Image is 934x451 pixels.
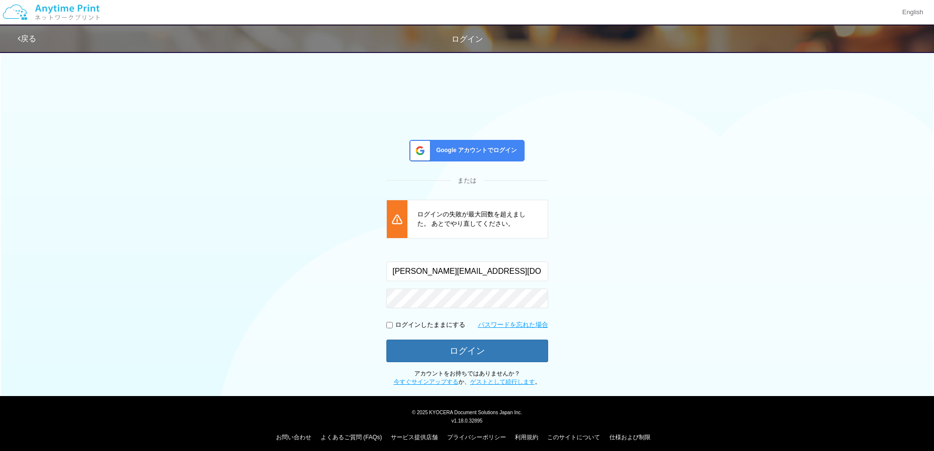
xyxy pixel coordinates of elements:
[386,370,548,386] p: アカウントをお持ちではありませんか？
[394,378,458,385] a: 今すぐサインアップする
[394,378,541,385] span: か、 。
[470,378,535,385] a: ゲストとして続行します
[18,34,36,43] a: 戻る
[478,320,548,330] a: パスワードを忘れた場合
[276,434,311,441] a: お問い合わせ
[447,434,506,441] a: プライバシーポリシー
[391,434,438,441] a: サービス提供店舗
[407,200,548,238] div: ログインの失敗が最大回数を超えました。 あとでやり直してください。
[386,262,548,281] input: メールアドレス
[432,146,517,155] span: Google アカウントでログイン
[452,418,482,424] span: v1.18.0.32895
[515,434,538,441] a: 利用規約
[321,434,382,441] a: よくあるご質問 (FAQs)
[609,434,651,441] a: 仕様および制限
[395,320,465,330] p: ログインしたままにする
[412,409,522,415] span: © 2025 KYOCERA Document Solutions Japan Inc.
[386,176,548,186] div: または
[387,210,407,229] img: icn_error.png
[547,434,600,441] a: このサイトについて
[386,340,548,362] button: ログイン
[452,35,483,43] span: ログイン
